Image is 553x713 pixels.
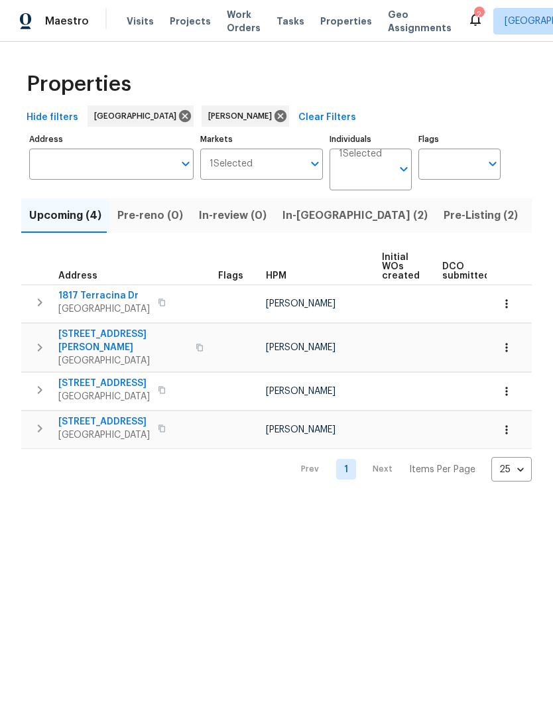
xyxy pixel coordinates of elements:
[58,354,188,367] span: [GEOGRAPHIC_DATA]
[210,159,253,170] span: 1 Selected
[266,343,336,352] span: [PERSON_NAME]
[200,135,324,143] label: Markets
[266,425,336,434] span: [PERSON_NAME]
[58,289,150,302] span: 1817 Terracina Dr
[29,206,101,225] span: Upcoming (4)
[409,463,475,476] p: Items Per Page
[293,105,361,130] button: Clear Filters
[266,271,286,281] span: HPM
[117,206,183,225] span: Pre-reno (0)
[330,135,412,143] label: Individuals
[45,15,89,28] span: Maestro
[202,105,289,127] div: [PERSON_NAME]
[382,253,420,281] span: Initial WOs created
[58,390,150,403] span: [GEOGRAPHIC_DATA]
[388,8,452,34] span: Geo Assignments
[227,8,261,34] span: Work Orders
[218,271,243,281] span: Flags
[266,387,336,396] span: [PERSON_NAME]
[444,206,518,225] span: Pre-Listing (2)
[288,457,532,482] nav: Pagination Navigation
[58,271,97,281] span: Address
[58,428,150,442] span: [GEOGRAPHIC_DATA]
[320,15,372,28] span: Properties
[418,135,501,143] label: Flags
[306,155,324,173] button: Open
[58,377,150,390] span: [STREET_ADDRESS]
[58,328,188,354] span: [STREET_ADDRESS][PERSON_NAME]
[29,135,194,143] label: Address
[395,160,413,178] button: Open
[483,155,502,173] button: Open
[58,415,150,428] span: [STREET_ADDRESS]
[336,459,356,480] a: Goto page 1
[27,109,78,126] span: Hide filters
[298,109,356,126] span: Clear Filters
[266,299,336,308] span: [PERSON_NAME]
[474,8,483,21] div: 2
[27,78,131,91] span: Properties
[176,155,195,173] button: Open
[339,149,382,160] span: 1 Selected
[442,262,490,281] span: DCO submitted
[88,105,194,127] div: [GEOGRAPHIC_DATA]
[282,206,428,225] span: In-[GEOGRAPHIC_DATA] (2)
[276,17,304,26] span: Tasks
[199,206,267,225] span: In-review (0)
[208,109,277,123] span: [PERSON_NAME]
[21,105,84,130] button: Hide filters
[491,452,532,487] div: 25
[170,15,211,28] span: Projects
[94,109,182,123] span: [GEOGRAPHIC_DATA]
[58,302,150,316] span: [GEOGRAPHIC_DATA]
[127,15,154,28] span: Visits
